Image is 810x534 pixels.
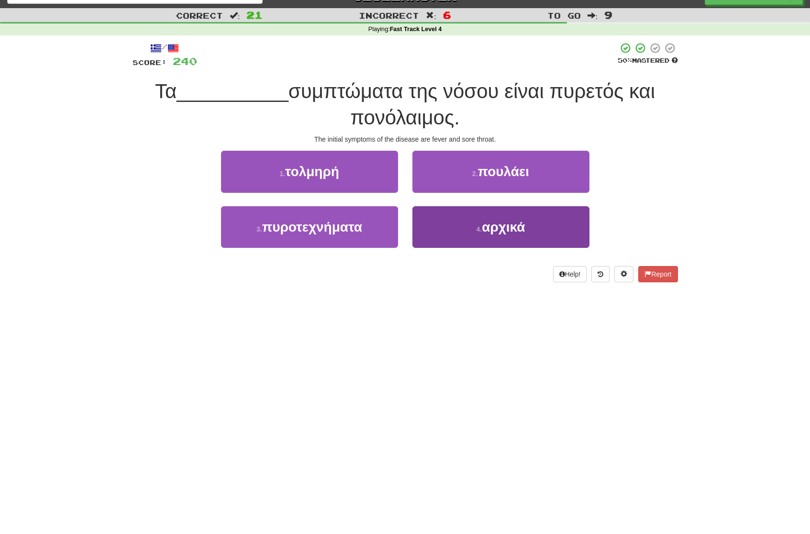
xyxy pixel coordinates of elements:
[443,9,451,21] span: 6
[588,11,598,20] span: :
[256,225,262,233] small: 3 .
[476,225,482,233] small: 4 .
[133,134,678,144] div: The initial symptoms of the disease are fever and sore throat.
[279,170,285,178] small: 1 .
[177,80,288,102] span: __________
[426,11,436,20] span: :
[359,11,419,20] span: Incorrect
[173,55,197,67] span: 240
[133,58,167,67] span: Score:
[478,164,530,179] span: πουλάει
[288,80,655,129] span: συμπτώματα της νόσου είναι πυρετός και πονόλαιμος.
[390,26,442,33] strong: Fast Track Level 4
[221,151,398,192] button: 1.τολμηρή
[412,206,589,248] button: 4.αρχικά
[221,206,398,248] button: 3.πυροτεχνήματα
[618,56,632,64] span: 50 %
[133,42,197,54] div: /
[604,9,612,21] span: 9
[472,170,478,178] small: 2 .
[591,266,610,282] button: Round history (alt+y)
[262,220,362,234] span: πυροτεχνήματα
[246,9,263,21] span: 21
[638,266,677,282] button: Report
[176,11,223,20] span: Correct
[230,11,240,20] span: :
[553,266,587,282] button: Help!
[155,80,177,102] span: Τα
[285,164,339,179] span: τολμηρή
[618,56,678,65] div: Mastered
[412,151,589,192] button: 2.πουλάει
[482,220,525,234] span: αρχικά
[547,11,581,20] span: To go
